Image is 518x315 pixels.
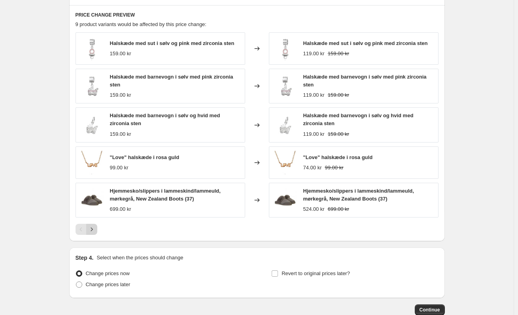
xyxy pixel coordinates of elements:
[328,130,349,138] strike: 159.00 kr
[303,40,428,46] span: Halskæde med sut i sølv og pink med zirconia sten
[110,50,131,58] div: 159.00 kr
[110,74,233,88] span: Halskæde med barnevogn i sølv med pink zirconia sten
[110,40,234,46] span: Halskæde med sut i sølv og pink med zirconia sten
[80,113,104,137] img: halskaede-med-barnevogn-i-solv-og-hvid-med-zirconia-stenbuump-527533_80x.jpg
[303,91,325,99] div: 119.00 kr
[303,112,414,126] span: Halskæde med barnevogn i sølv og hvid med zirconia sten
[76,224,97,235] nav: Pagination
[303,188,414,202] span: Hjemmesko/slippers i lammeskind/lammeuld, mørkegrå, New Zealand Boots (37)
[420,307,440,313] span: Continue
[80,151,104,174] img: love-halskaede-i-rosa-guldbuump-745149_80x.jpg
[110,91,131,99] div: 159.00 kr
[76,12,439,18] h6: PRICE CHANGE PREVIEW
[76,254,94,262] h2: Step 4.
[303,154,373,160] span: "Love" halskæde i rosa guld
[110,130,131,138] div: 159.00 kr
[96,254,183,262] p: Select when the prices should change
[282,270,350,276] span: Revert to original prices later?
[80,37,104,60] img: halskaede-med-sut-i-solv-og-pink-med-zirconia-stenbuump-978881_80x.jpg
[110,205,131,213] div: 699.00 kr
[110,112,220,126] span: Halskæde med barnevogn i sølv og hvid med zirconia sten
[273,74,297,98] img: halskaede-med-barnevogn-i-solv-med-pink-zirconia-stenbuump-108849_80x.jpg
[273,188,297,212] img: slippers-i-lammeskindlammeuld-morkegra-644925_80x.jpg
[273,151,297,174] img: love-halskaede-i-rosa-guldbuump-745149_80x.jpg
[325,164,343,172] strike: 99.00 kr
[86,270,130,276] span: Change prices now
[86,281,130,287] span: Change prices later
[273,113,297,137] img: halskaede-med-barnevogn-i-solv-og-hvid-med-zirconia-stenbuump-527533_80x.jpg
[328,91,349,99] strike: 159.00 kr
[303,50,325,58] div: 119.00 kr
[76,21,206,27] span: 9 product variants would be affected by this price change:
[110,154,180,160] span: "Love" halskæde i rosa guld
[303,205,325,213] div: 524.00 kr
[110,164,129,172] div: 99.00 kr
[303,74,427,88] span: Halskæde med barnevogn i sølv med pink zirconia sten
[328,50,349,58] strike: 159.00 kr
[110,188,221,202] span: Hjemmesko/slippers i lammeskind/lammeuld, mørkegrå, New Zealand Boots (37)
[86,224,97,235] button: Next
[303,164,322,172] div: 74.00 kr
[303,130,325,138] div: 119.00 kr
[273,37,297,60] img: halskaede-med-sut-i-solv-og-pink-med-zirconia-stenbuump-978881_80x.jpg
[80,74,104,98] img: halskaede-med-barnevogn-i-solv-med-pink-zirconia-stenbuump-108849_80x.jpg
[80,188,104,212] img: slippers-i-lammeskindlammeuld-morkegra-644925_80x.jpg
[328,205,349,213] strike: 699.00 kr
